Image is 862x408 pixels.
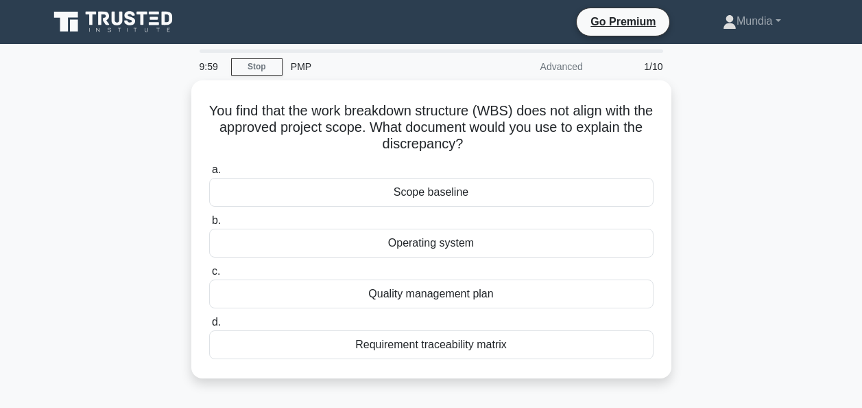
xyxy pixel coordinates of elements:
div: 1/10 [591,53,671,80]
div: Scope baseline [209,178,654,207]
div: Requirement traceability matrix [209,330,654,359]
a: Mundia [690,8,814,35]
span: d. [212,316,221,328]
span: b. [212,214,221,226]
a: Stop [231,58,283,76]
div: 9:59 [191,53,231,80]
span: a. [212,163,221,175]
div: Operating system [209,229,654,258]
h5: You find that the work breakdown structure (WBS) does not align with the approved project scope. ... [208,102,655,153]
div: Quality management plan [209,280,654,308]
a: Go Premium [582,13,664,30]
span: c. [212,265,220,277]
div: Advanced [471,53,591,80]
div: PMP [283,53,471,80]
